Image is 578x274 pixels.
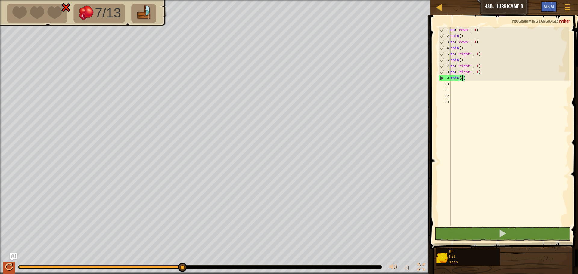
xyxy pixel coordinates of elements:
div: 4 [439,45,451,51]
li: Defeat the enemies. [73,4,125,23]
div: 11 [439,87,451,93]
div: 6 [439,57,451,63]
span: Python [559,18,570,24]
span: ♫ [403,263,409,272]
button: Adjust volume [387,262,399,274]
span: spin [449,260,458,265]
div: 8 [439,69,451,75]
button: Ctrl + P: Play [3,262,15,274]
span: Programming language [512,18,557,24]
span: : [557,18,559,24]
span: 7/13 [95,5,121,20]
button: Ask AI [10,253,17,260]
span: Ask AI [544,3,554,9]
button: Toggle fullscreen [415,262,427,274]
span: go [449,249,453,253]
div: 10 [439,81,451,87]
div: 13 [439,99,451,105]
div: 3 [439,39,451,45]
div: 12 [439,93,451,99]
li: Go to the raft. [131,4,156,23]
div: 2 [439,33,451,39]
div: 5 [439,51,451,57]
img: portrait.png [436,252,448,263]
span: hit [449,255,456,259]
button: Shift+Enter: Run current code. [434,227,571,241]
button: Ask AI [541,1,557,12]
div: 1 [439,27,451,33]
div: 7 [439,63,451,69]
button: ♫ [402,262,412,274]
div: 9 [439,75,451,81]
button: Show game menu [560,1,575,15]
li: Your hero must survive. [7,4,67,23]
